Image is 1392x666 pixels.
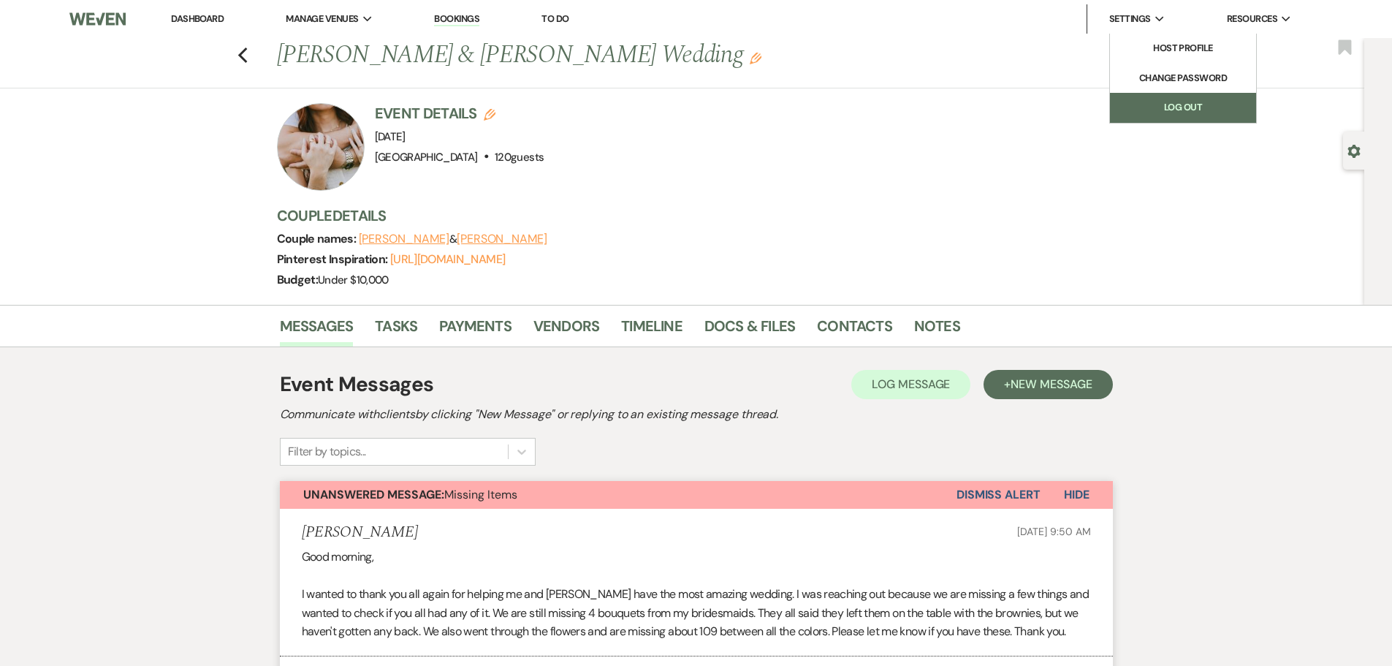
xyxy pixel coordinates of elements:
[302,585,1091,641] p: I wanted to thank you all again for helping me and [PERSON_NAME] have the most amazing wedding. I...
[375,150,478,164] span: [GEOGRAPHIC_DATA]
[277,251,390,267] span: Pinterest Inspiration:
[277,38,932,73] h1: [PERSON_NAME] & [PERSON_NAME] Wedding
[359,232,547,246] span: &
[375,129,406,144] span: [DATE]
[1117,41,1249,56] li: Host Profile
[1227,12,1277,26] span: Resources
[1347,143,1361,157] button: Open lead details
[434,12,479,26] a: Bookings
[495,150,544,164] span: 120 guests
[280,481,956,509] button: Unanswered Message:Missing Items
[817,314,892,347] a: Contacts
[533,314,599,347] a: Vendors
[1017,525,1090,538] span: [DATE] 9:50 AM
[69,4,125,34] img: Weven Logo
[1110,34,1256,63] a: Host Profile
[541,12,568,25] a: To Do
[171,12,224,25] a: Dashboard
[277,272,319,287] span: Budget:
[286,12,358,26] span: Manage Venues
[1117,71,1249,86] li: Change Password
[984,370,1112,399] button: +New Message
[280,314,354,347] a: Messages
[457,233,547,245] button: [PERSON_NAME]
[277,231,359,246] span: Couple names:
[914,314,960,347] a: Notes
[704,314,795,347] a: Docs & Files
[439,314,511,347] a: Payments
[851,370,970,399] button: Log Message
[280,369,434,400] h1: Event Messages
[750,51,761,64] button: Edit
[280,406,1113,423] h2: Communicate with clients by clicking "New Message" or replying to an existing message thread.
[303,487,517,502] span: Missing Items
[1041,481,1113,509] button: Hide
[390,251,505,267] a: [URL][DOMAIN_NAME]
[1011,376,1092,392] span: New Message
[288,443,366,461] div: Filter by topics...
[1110,93,1256,122] a: Log Out
[375,314,417,347] a: Tasks
[872,376,950,392] span: Log Message
[621,314,682,347] a: Timeline
[303,487,444,502] strong: Unanswered Message:
[277,205,1095,226] h3: Couple Details
[1109,12,1151,26] span: Settings
[956,481,1041,509] button: Dismiss Alert
[1064,487,1089,502] span: Hide
[302,548,1091,567] p: Good morning,
[359,233,449,245] button: [PERSON_NAME]
[1110,64,1256,93] a: Change Password
[318,273,389,287] span: Under $10,000
[375,103,544,124] h3: Event Details
[302,523,418,542] h5: [PERSON_NAME]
